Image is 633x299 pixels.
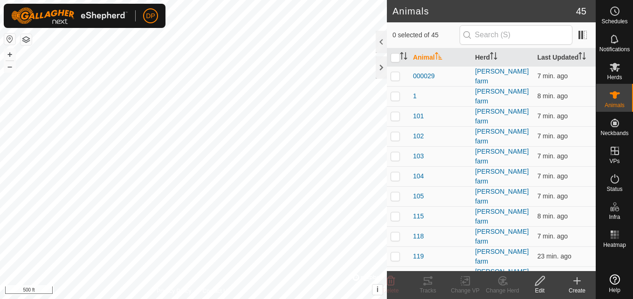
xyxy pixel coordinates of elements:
div: [PERSON_NAME] farm [475,227,530,246]
span: 103 [413,151,424,161]
th: Last Updated [534,48,596,67]
button: – [4,61,15,72]
th: Animal [409,48,471,67]
span: Sep 29, 2025, 5:53 PM [537,232,568,240]
span: 0 selected of 45 [392,30,460,40]
span: Help [609,287,620,293]
span: Infra [609,214,620,220]
span: Sep 29, 2025, 5:53 PM [537,172,568,180]
img: Gallagher Logo [11,7,128,24]
span: Notifications [599,47,630,52]
div: Create [558,286,596,295]
button: Map Layers [21,34,32,45]
button: + [4,49,15,60]
span: DP [146,11,155,21]
div: [PERSON_NAME] farm [475,247,530,266]
th: Herd [471,48,533,67]
button: Reset Map [4,34,15,45]
input: Search (S) [460,25,572,45]
span: 115 [413,211,424,221]
span: Sep 29, 2025, 5:53 PM [537,132,568,140]
div: [PERSON_NAME] farm [475,67,530,86]
div: [PERSON_NAME] farm [475,147,530,166]
div: [PERSON_NAME] farm [475,127,530,146]
span: Sep 29, 2025, 5:38 PM [537,252,571,260]
a: Help [596,271,633,297]
span: 104 [413,171,424,181]
span: Sep 29, 2025, 5:53 PM [537,192,568,200]
span: Sep 29, 2025, 5:53 PM [537,72,568,80]
span: Sep 29, 2025, 5:53 PM [537,112,568,120]
span: Status [606,186,622,192]
div: [PERSON_NAME] farm [475,267,530,286]
span: Neckbands [600,130,628,136]
div: [PERSON_NAME] farm [475,87,530,106]
div: Change VP [447,286,484,295]
p-sorticon: Activate to sort [400,54,407,61]
a: Contact Us [203,287,230,295]
span: Sep 29, 2025, 5:53 PM [537,152,568,160]
span: VPs [609,158,619,164]
button: i [372,285,383,295]
p-sorticon: Activate to sort [578,54,586,61]
span: 45 [576,4,586,18]
div: Edit [521,286,558,295]
p-sorticon: Activate to sort [435,54,442,61]
span: 119 [413,251,424,261]
span: 000029 [413,71,435,81]
div: [PERSON_NAME] farm [475,107,530,126]
span: 101 [413,111,424,121]
span: Delete [383,287,399,294]
span: 118 [413,231,424,241]
div: Tracks [409,286,447,295]
p-sorticon: Activate to sort [490,54,497,61]
a: Privacy Policy [157,287,192,295]
span: Herds [607,75,622,80]
span: Animals [605,102,625,108]
span: Schedules [601,19,627,24]
span: Heatmap [603,242,626,248]
span: 102 [413,131,424,141]
span: 105 [413,191,424,201]
div: Change Herd [484,286,521,295]
span: Sep 29, 2025, 5:53 PM [537,92,568,100]
div: [PERSON_NAME] farm [475,207,530,226]
h2: Animals [392,6,576,17]
span: i [377,285,378,293]
div: [PERSON_NAME] farm [475,167,530,186]
div: [PERSON_NAME] farm [475,187,530,206]
span: Sep 29, 2025, 5:53 PM [537,212,568,220]
span: 1 [413,91,417,101]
